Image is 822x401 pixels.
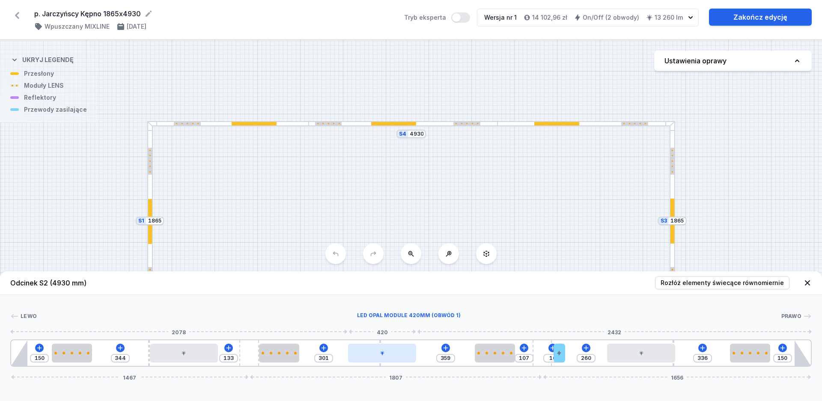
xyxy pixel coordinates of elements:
[439,355,453,362] input: Wymiar [mm]
[127,22,146,31] h4: [DATE]
[410,131,423,137] input: Wymiar [mm]
[148,217,161,224] input: Wymiar [mm]
[224,344,233,352] button: Dodaj element
[119,374,140,380] span: 1467
[583,13,639,22] h4: On/Off (2 obwody)
[386,374,406,380] span: 1807
[144,9,153,18] button: Edytuj nazwę projektu
[10,278,86,288] h4: Odcinek S2
[670,217,684,224] input: Wymiar [mm]
[10,49,74,69] button: Ukryj legendę
[579,355,593,362] input: Wymiar [mm]
[667,374,687,380] span: 1656
[52,344,92,362] div: LENS module 250mm 54°
[546,355,560,362] input: Wymiar [mm]
[451,12,470,23] button: Tryb eksperta
[776,355,789,362] input: Wymiar [mm]
[50,279,86,287] span: (4930 mm)
[317,355,331,362] input: Wymiar [mm]
[37,312,781,321] div: LED opal module 420mm (obwód 1)
[698,344,707,352] button: Dodaj element
[168,329,189,334] span: 2078
[259,344,300,362] div: LENS module 250mm 54°
[319,344,328,352] button: Dodaj element
[661,279,784,287] span: Rozłóż elementy świecące równomiernie
[607,344,675,362] div: LED opal module 420mm
[222,355,235,362] input: Wymiar [mm]
[45,22,110,31] h4: Wpuszczany MIXLINE
[548,344,557,352] button: Dodaj element
[150,344,218,362] div: LED opal module 420mm
[664,56,727,66] h4: Ustawienia oprawy
[554,344,565,362] div: Hole for power supply cable
[654,50,812,71] button: Ustawienia oprawy
[532,13,567,22] h4: 14 102,96 zł
[475,344,515,362] div: LENS module 250mm 54°
[35,344,44,352] button: Dodaj element
[22,56,74,64] h4: Ukryj legendę
[655,276,789,289] button: Rozłóż elementy świecące równomiernie
[116,344,125,352] button: Dodaj element
[441,344,450,352] button: Dodaj element
[348,344,416,362] div: LED opal module 420mm
[373,329,391,334] span: 420
[582,344,590,352] button: Dodaj element
[520,344,528,352] button: Dodaj element
[604,329,625,334] span: 2432
[484,13,517,22] div: Wersja nr 1
[477,9,699,27] button: Wersja nr 114 102,96 złOn/Off (2 obwody)13 260 lm
[404,12,470,23] label: Tryb eksperta
[33,355,46,362] input: Wymiar [mm]
[781,313,802,320] span: Prawo
[34,9,394,19] form: p. Jarczyńscy Kępno 1865x4930
[730,344,771,362] div: LENS module 250mm 54°
[655,13,683,22] h4: 13 260 lm
[696,355,709,362] input: Wymiar [mm]
[21,313,37,320] span: Lewo
[517,355,531,362] input: Wymiar [mm]
[113,355,127,362] input: Wymiar [mm]
[709,9,812,26] a: Zakończ edycję
[778,344,787,352] button: Dodaj element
